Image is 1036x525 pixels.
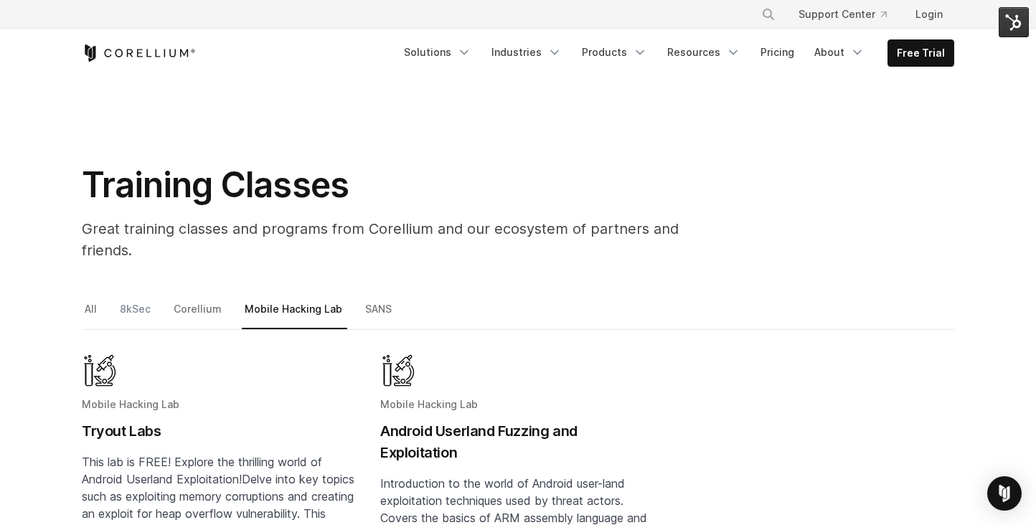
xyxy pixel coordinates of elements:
a: Support Center [787,1,898,27]
h2: Tryout Labs [82,420,357,442]
div: Open Intercom Messenger [987,476,1022,511]
div: Navigation Menu [744,1,954,27]
div: Navigation Menu [395,39,954,67]
a: Corellium Home [82,44,196,62]
p: Great training classes and programs from Corellium and our ecosystem of partners and friends. [82,218,727,261]
span: Mobile Hacking Lab [82,398,179,410]
h1: Training Classes [82,164,727,207]
span: This lab is FREE! Explore the thrilling world of Android Userland Exploitation! [82,455,322,486]
span: Mobile Hacking Lab [380,398,478,410]
a: Resources [659,39,749,65]
a: 8kSec [117,300,156,330]
a: Pricing [752,39,803,65]
h2: Android Userland Fuzzing and Exploitation [380,420,656,463]
button: Search [755,1,781,27]
a: Products [573,39,656,65]
a: All [82,300,102,330]
a: Mobile Hacking Lab [242,300,347,330]
a: Login [904,1,954,27]
a: SANS [362,300,397,330]
a: Solutions [395,39,480,65]
a: Free Trial [888,40,953,66]
a: About [806,39,873,65]
a: Corellium [171,300,227,330]
img: Mobile Hacking Lab - Graphic Only [82,353,118,389]
img: Mobile Hacking Lab - Graphic Only [380,353,416,389]
a: Industries [483,39,570,65]
img: HubSpot Tools Menu Toggle [999,7,1029,37]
